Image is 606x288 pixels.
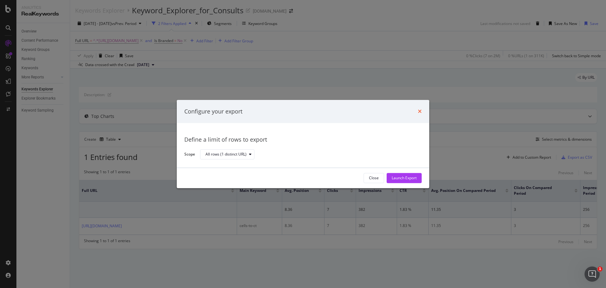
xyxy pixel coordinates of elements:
iframe: Intercom live chat [585,267,600,282]
button: Close [364,173,384,183]
label: Scope [184,151,195,158]
div: Define a limit of rows to export [184,136,422,144]
div: modal [177,100,429,188]
div: Launch Export [392,175,417,181]
span: 1 [597,267,603,272]
div: Close [369,175,379,181]
div: Configure your export [184,107,242,116]
div: All rows (1 distinct URL) [205,153,247,156]
button: All rows (1 distinct URL) [200,150,254,160]
button: Launch Export [387,173,422,183]
div: times [418,107,422,116]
